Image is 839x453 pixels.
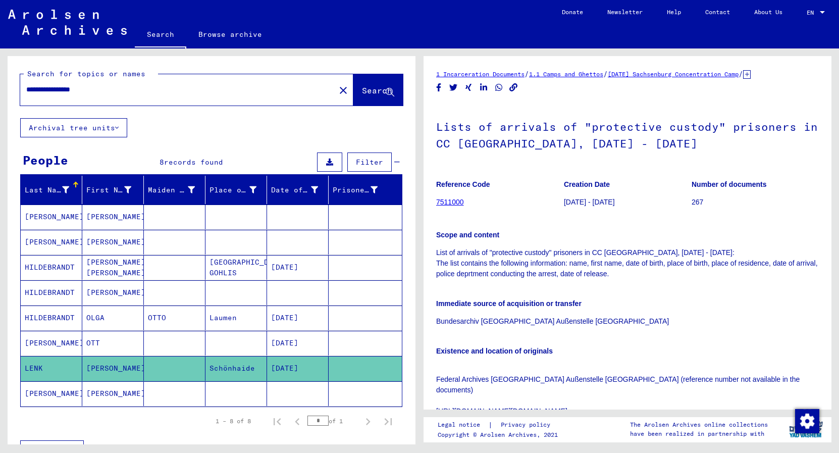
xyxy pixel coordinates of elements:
[787,417,825,442] img: yv_logo.png
[82,205,144,229] mat-cell: [PERSON_NAME]
[205,255,267,280] mat-cell: [GEOGRAPHIC_DATA]-GOHLIS
[82,306,144,330] mat-cell: OLGA
[337,84,349,96] mat-icon: close
[135,22,186,48] a: Search
[807,9,818,16] span: EN
[333,182,390,198] div: Prisoner #
[436,347,553,355] b: Existence and location of originals
[692,180,767,188] b: Number of documents
[463,81,474,94] button: Share on Xing
[438,430,562,439] p: Copyright © Arolsen Archives, 2021
[307,416,358,426] div: of 1
[436,180,490,188] b: Reference Code
[436,299,582,308] b: Immediate source of acquisition or transfer
[362,85,392,95] span: Search
[164,158,223,167] span: records found
[436,231,499,239] b: Scope and content
[205,176,267,204] mat-header-cell: Place of Birth
[436,247,819,279] p: List of arrivals of "protective custody" prisoners in CC [GEOGRAPHIC_DATA], [DATE] - [DATE]: The ...
[82,280,144,305] mat-cell: [PERSON_NAME]
[479,81,489,94] button: Share on LinkedIn
[271,185,318,195] div: Date of Birth
[525,69,529,78] span: /
[608,70,739,78] a: [DATE] Sachsenburg Concentration Camp
[21,176,82,204] mat-header-cell: Last Name
[630,420,768,429] p: The Arolsen Archives online collections
[353,74,403,106] button: Search
[21,306,82,330] mat-cell: HILDEBRANDT
[27,69,145,78] mat-label: Search for topics or names
[529,70,603,78] a: 1.1 Camps and Ghettos
[434,81,444,94] button: Share on Facebook
[739,69,743,78] span: /
[21,381,82,406] mat-cell: [PERSON_NAME]
[436,104,819,165] h1: Lists of arrivals of "protective custody" prisoners in CC [GEOGRAPHIC_DATA], [DATE] - [DATE]
[144,176,205,204] mat-header-cell: Maiden Name
[82,176,144,204] mat-header-cell: First Name
[438,420,562,430] div: |
[436,198,464,206] a: 7511000
[205,356,267,381] mat-cell: Schönhaide
[216,417,251,426] div: 1 – 8 of 8
[564,197,691,208] p: [DATE] - [DATE]
[356,158,383,167] span: Filter
[267,255,329,280] mat-cell: [DATE]
[267,356,329,381] mat-cell: [DATE]
[209,182,269,198] div: Place of Birth
[21,280,82,305] mat-cell: HILDEBRANDT
[21,205,82,229] mat-cell: [PERSON_NAME]
[21,331,82,356] mat-cell: [PERSON_NAME]
[148,182,207,198] div: Maiden Name
[20,118,127,137] button: Archival tree units
[148,185,195,195] div: Maiden Name
[8,10,127,35] img: Arolsen_neg.svg
[86,185,131,195] div: First Name
[21,356,82,381] mat-cell: LENK
[25,182,82,198] div: Last Name
[186,22,274,46] a: Browse archive
[267,411,287,431] button: First page
[82,356,144,381] mat-cell: [PERSON_NAME]
[82,331,144,356] mat-cell: OTT
[795,409,819,433] img: Change consent
[436,364,819,417] p: Federal Archives [GEOGRAPHIC_DATA] Außenstelle [GEOGRAPHIC_DATA] (reference number not available ...
[358,411,378,431] button: Next page
[267,331,329,356] mat-cell: [DATE]
[378,411,398,431] button: Last page
[271,182,331,198] div: Date of Birth
[329,176,402,204] mat-header-cell: Prisoner #
[436,316,819,327] p: Bundesarchiv [GEOGRAPHIC_DATA] Außenstelle [GEOGRAPHIC_DATA]
[82,255,144,280] mat-cell: [PERSON_NAME] [PERSON_NAME]
[205,306,267,330] mat-cell: Laumen
[82,381,144,406] mat-cell: [PERSON_NAME]
[508,81,519,94] button: Copy link
[448,81,459,94] button: Share on Twitter
[333,185,378,195] div: Prisoner #
[564,180,610,188] b: Creation Date
[209,185,256,195] div: Place of Birth
[630,429,768,438] p: have been realized in partnership with
[21,230,82,255] mat-cell: [PERSON_NAME]
[333,80,353,100] button: Clear
[692,197,819,208] p: 267
[86,182,144,198] div: First Name
[25,185,69,195] div: Last Name
[493,420,562,430] a: Privacy policy
[347,153,392,172] button: Filter
[267,306,329,330] mat-cell: [DATE]
[603,69,608,78] span: /
[267,176,329,204] mat-header-cell: Date of Birth
[436,70,525,78] a: 1 Incarceration Documents
[438,420,488,430] a: Legal notice
[23,151,68,169] div: People
[144,306,205,330] mat-cell: OTTO
[795,409,819,433] div: Change consent
[82,230,144,255] mat-cell: [PERSON_NAME]
[494,81,504,94] button: Share on WhatsApp
[21,255,82,280] mat-cell: HILDEBRANDT
[287,411,307,431] button: Previous page
[160,158,164,167] span: 8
